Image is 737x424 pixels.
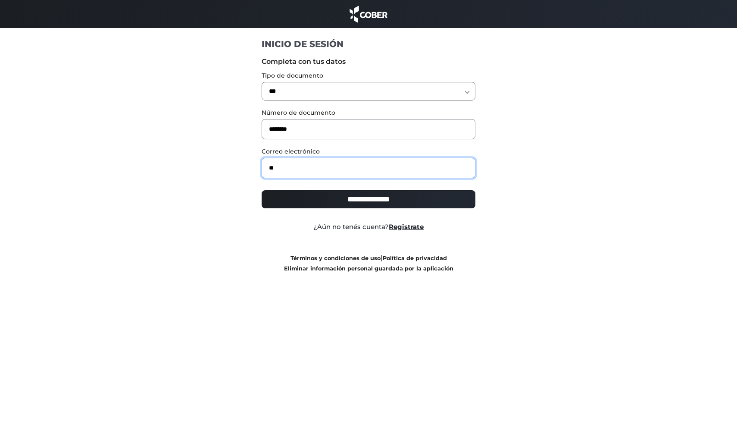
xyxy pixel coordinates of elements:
[262,57,476,67] label: Completa con tus datos
[255,222,482,232] div: ¿Aún no tenés cuenta?
[290,255,381,261] a: Términos y condiciones de uso
[383,255,447,261] a: Política de privacidad
[262,147,476,156] label: Correo electrónico
[255,253,482,273] div: |
[262,38,476,50] h1: INICIO DE SESIÓN
[262,108,476,117] label: Número de documento
[262,71,476,80] label: Tipo de documento
[389,223,424,231] a: Registrate
[284,265,453,272] a: Eliminar información personal guardada por la aplicación
[347,4,390,24] img: cober_marca.png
